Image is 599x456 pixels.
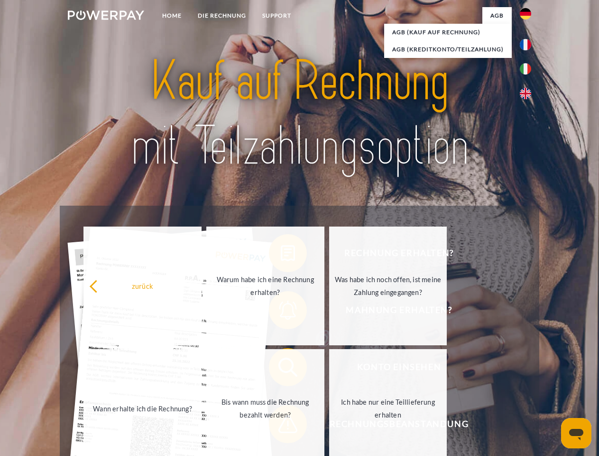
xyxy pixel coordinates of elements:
a: agb [482,7,512,24]
a: AGB (Kauf auf Rechnung) [384,24,512,41]
img: it [520,63,531,75]
a: DIE RECHNUNG [190,7,254,24]
a: SUPPORT [254,7,299,24]
img: title-powerpay_de.svg [91,46,508,182]
a: AGB (Kreditkonto/Teilzahlung) [384,41,512,58]
div: Warum habe ich eine Rechnung erhalten? [212,273,319,299]
img: logo-powerpay-white.svg [68,10,144,20]
a: Home [154,7,190,24]
img: en [520,88,531,99]
div: Wann erhalte ich die Rechnung? [89,402,196,415]
a: Was habe ich noch offen, ist meine Zahlung eingegangen? [329,227,447,345]
div: Bis wann muss die Rechnung bezahlt werden? [212,396,319,421]
div: Was habe ich noch offen, ist meine Zahlung eingegangen? [335,273,442,299]
div: Ich habe nur eine Teillieferung erhalten [335,396,442,421]
img: de [520,8,531,19]
img: fr [520,39,531,50]
div: zurück [89,279,196,292]
iframe: Schaltfläche zum Öffnen des Messaging-Fensters [561,418,591,448]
